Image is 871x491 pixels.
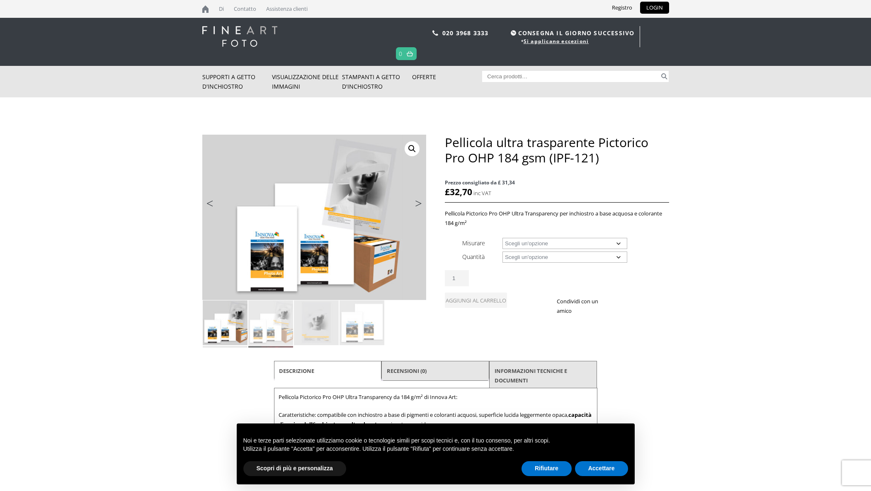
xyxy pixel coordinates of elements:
[612,4,632,11] font: Registro
[633,298,639,305] img: pulsante di condivisione e-mail
[387,367,427,375] font: Recensioni (0)
[203,346,247,391] img: Pellicola ultra trasparente Pictorico Pro OHP 184 gsm (IPF-121) - Immagine 5
[294,300,339,345] img: Pellicola ultra trasparente Pictorico Pro OHP 184 gsm (IPF-121) - Immagine 3
[243,461,346,476] button: Scopri di più e personalizza
[535,465,558,472] font: Rifiutare
[272,66,342,97] a: Visualizzazione delle immagini
[248,346,293,391] img: Pellicola ultra trasparente Pictorico Pro OHP 184 gsm (IPF-121) - Immagine 6
[445,270,469,286] input: Quantità del prodotto
[588,465,615,472] font: Accettare
[234,5,256,12] font: Contatto
[412,66,482,88] a: Offerte
[407,51,413,56] img: basket.svg
[446,297,506,304] font: Aggiungi al carrello
[279,367,314,375] font: Descrizione
[445,293,507,308] button: Aggiungi al carrello
[445,134,648,166] font: Pellicola ultra trasparente Pictorico Pro OHP 184 gsm (IPF-121)
[646,4,663,11] font: LOGIN
[230,417,641,491] div: Avviso
[445,186,450,198] font: £
[399,50,403,58] font: 0
[202,73,255,90] font: Supporti a getto d'inchiostro
[248,300,293,345] img: Pellicola ultra trasparente Pictorico Pro OHP 184 gsm (IPF-121) - Immagine 2
[203,300,247,345] img: Pellicola ultra trasparente Pictorico Pro OHP 184 gsm (IPF-121)
[640,2,669,14] a: LOGIN
[412,73,436,81] font: Offerte
[482,71,660,82] input: Cerca prodotti…
[462,239,485,247] font: Misurare
[243,437,550,444] font: Noi e terze parti selezionate utilizziamo cookie o tecnologie simili per scopi tecnici e, con il ...
[450,186,472,198] font: 32,70
[557,298,598,314] font: Condividi con un amico
[623,298,629,305] img: pulsante di condivisione di Twitter
[522,461,572,476] button: Rifiutare
[202,66,272,97] a: Supporti a getto d'inchiostro
[279,393,457,401] font: Pellicola Pictorico Pro OHP Ultra Transparency da 184 g/m² di Innova Art:
[202,26,277,47] img: logo-white.svg
[279,411,568,418] font: Caratteristiche: compatibile con inchiostro a base di pigmenti e coloranti acquosi, superficie lu...
[606,2,638,14] a: Registro
[272,73,339,90] font: Visualizzazione delle immagini
[511,30,516,36] img: time.svg
[613,298,619,305] img: pulsante di condivisione di Facebook
[399,48,403,60] a: 0
[405,141,420,156] a: Visualizza la galleria di immagini a schermo intero
[432,30,438,36] img: phone.svg
[257,465,333,472] font: Scopri di più e personalizza
[462,253,485,261] font: Quantità
[340,300,384,345] img: Pellicola ultra trasparente Pictorico Pro OHP 184 gsm (IPF-121) - Immagine 4
[575,461,628,476] button: Accettare
[202,135,426,300] img: Pellicola ultra trasparente Pictorico Pro OHP 184 gsm (IPF-121)
[442,29,489,37] a: 020 3968 3333
[219,5,224,12] font: Di
[266,5,308,12] font: Assistenza clienti
[524,38,589,45] a: Si applicano eccezioni
[342,73,400,90] font: Stampanti a getto d'inchiostro
[495,367,567,384] font: INFORMAZIONI TECNICHE E DOCUMENTI
[243,445,514,452] font: Utilizza il pulsante "Accetta" per acconsentire. Utilizza il pulsante "Rifiuta" per continuare se...
[445,179,515,186] font: Prezzo consigliato da £ 31,34
[518,29,635,37] font: CONSEGNA IL GIORNO SUCCESSIVO
[445,210,662,227] font: Pellicola Pictorico Pro OHP Ultra Transparency per inchiostro a base acquosa e colorante 184 g/m²
[342,66,412,97] a: Stampanti a getto d'inchiostro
